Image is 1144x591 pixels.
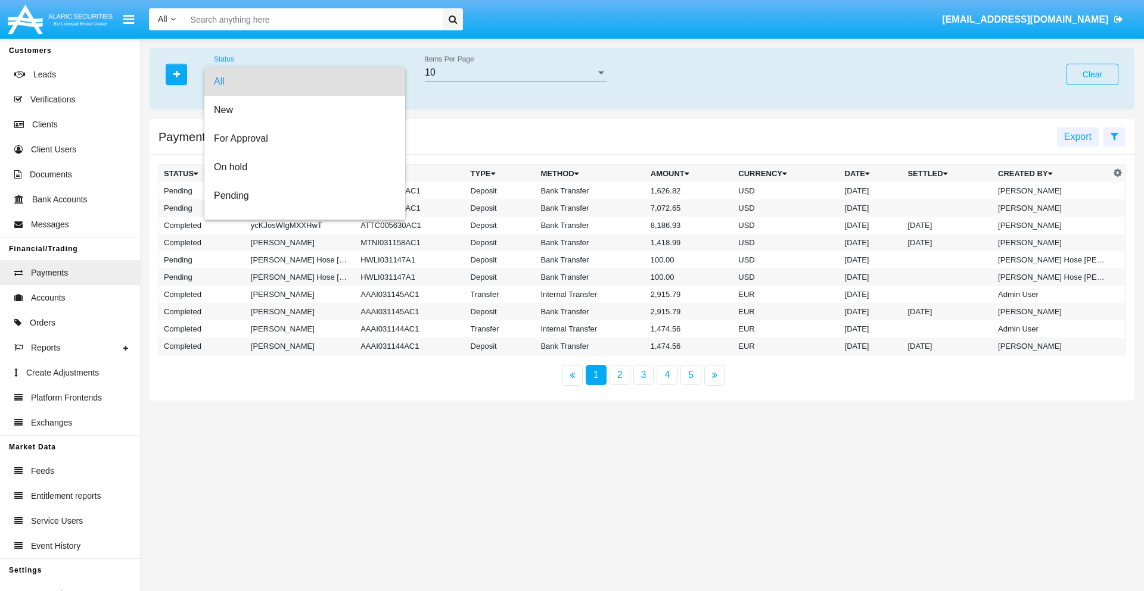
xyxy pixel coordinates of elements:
span: New [214,96,396,124]
span: Rejected [214,210,396,239]
span: Pending [214,182,396,210]
span: All [214,67,396,96]
span: On hold [214,153,396,182]
span: For Approval [214,124,396,153]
